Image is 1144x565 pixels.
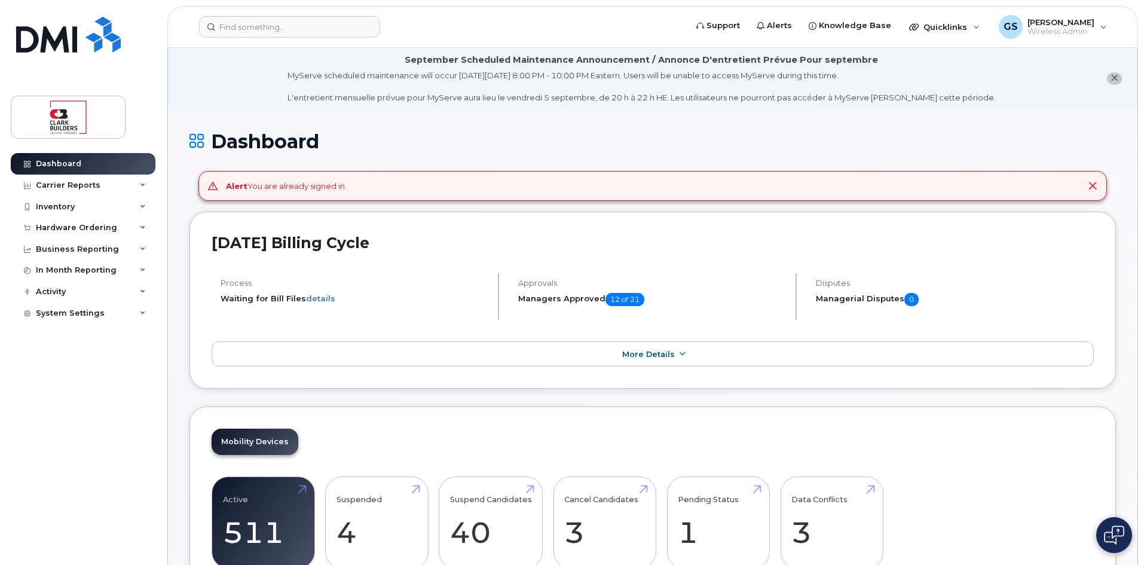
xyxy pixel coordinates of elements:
[518,293,785,306] h5: Managers Approved
[622,350,675,359] span: More Details
[226,181,247,191] strong: Alert
[221,279,488,288] h4: Process
[564,483,645,562] a: Cancel Candidates 3
[212,429,298,455] a: Mobility Devices
[1107,72,1122,85] button: close notification
[904,293,919,306] span: 0
[221,293,488,304] li: Waiting for Bill Files
[226,181,347,192] div: You are already signed in.
[1104,526,1124,545] img: Open chat
[791,483,872,562] a: Data Conflicts 3
[212,234,1094,252] h2: [DATE] Billing Cycle
[816,293,1094,306] h5: Managerial Disputes
[518,279,785,288] h4: Approvals
[450,483,532,562] a: Suspend Candidates 40
[405,54,878,66] div: September Scheduled Maintenance Announcement / Annonce D'entretient Prévue Pour septembre
[816,279,1094,288] h4: Disputes
[306,294,335,303] a: details
[678,483,758,562] a: Pending Status 1
[287,70,996,103] div: MyServe scheduled maintenance will occur [DATE][DATE] 8:00 PM - 10:00 PM Eastern. Users will be u...
[337,483,417,562] a: Suspended 4
[223,483,304,562] a: Active 511
[605,293,644,306] span: 12 of 21
[189,131,1116,152] h1: Dashboard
